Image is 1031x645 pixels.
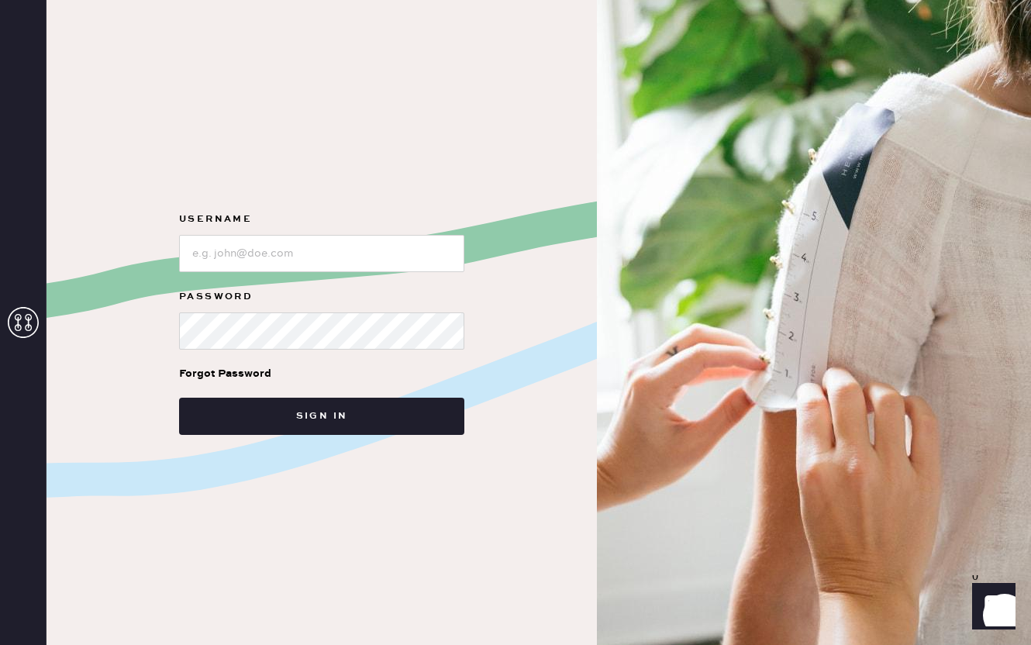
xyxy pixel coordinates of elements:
[179,235,464,272] input: e.g. john@doe.com
[179,288,464,306] label: Password
[179,365,271,382] div: Forgot Password
[957,575,1024,642] iframe: Front Chat
[179,210,464,229] label: Username
[179,350,271,398] a: Forgot Password
[179,398,464,435] button: Sign in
